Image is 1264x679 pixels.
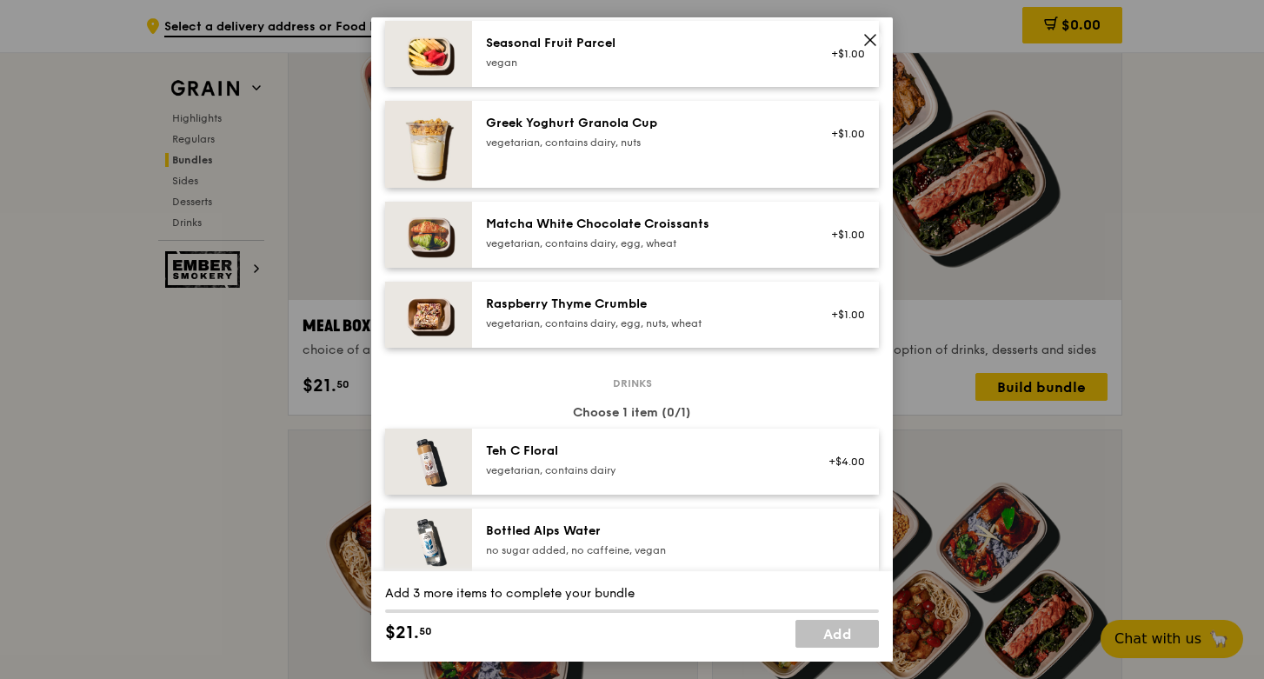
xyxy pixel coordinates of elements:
[606,376,659,390] span: Drinks
[486,136,798,150] div: vegetarian, contains dairy, nuts
[486,523,798,540] div: Bottled Alps Water
[486,216,798,233] div: Matcha White Chocolate Croissants
[385,429,472,495] img: daily_normal_HORZ-teh-c-floral.jpg
[486,316,798,330] div: vegetarian, contains dairy, egg, nuts, wheat
[486,35,798,52] div: Seasonal Fruit Parcel
[819,127,865,141] div: +$1.00
[419,624,432,638] span: 50
[819,455,865,469] div: +$4.00
[486,56,798,70] div: vegan
[385,101,472,188] img: daily_normal_Greek_Yoghurt_Granola_Cup.jpeg
[385,585,879,602] div: Add 3 more items to complete your bundle
[486,543,798,557] div: no sugar added, no caffeine, vegan
[486,296,798,313] div: Raspberry Thyme Crumble
[385,21,472,87] img: daily_normal_Seasonal_Fruit_Parcel__Horizontal_.jpg
[795,620,879,648] a: Add
[385,509,472,575] img: daily_normal_HORZ-bottled-alps-water.jpg
[486,115,798,132] div: Greek Yoghurt Granola Cup
[819,308,865,322] div: +$1.00
[819,228,865,242] div: +$1.00
[486,463,798,477] div: vegetarian, contains dairy
[385,404,879,422] div: Choose 1 item (0/1)
[385,202,472,268] img: daily_normal_Matcha_White_Chocolate_Croissants-HORZ.jpg
[819,47,865,61] div: +$1.00
[385,620,419,646] span: $21.
[486,236,798,250] div: vegetarian, contains dairy, egg, wheat
[385,282,472,348] img: daily_normal_Raspberry_Thyme_Crumble__Horizontal_.jpg
[486,443,798,460] div: Teh C Floral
